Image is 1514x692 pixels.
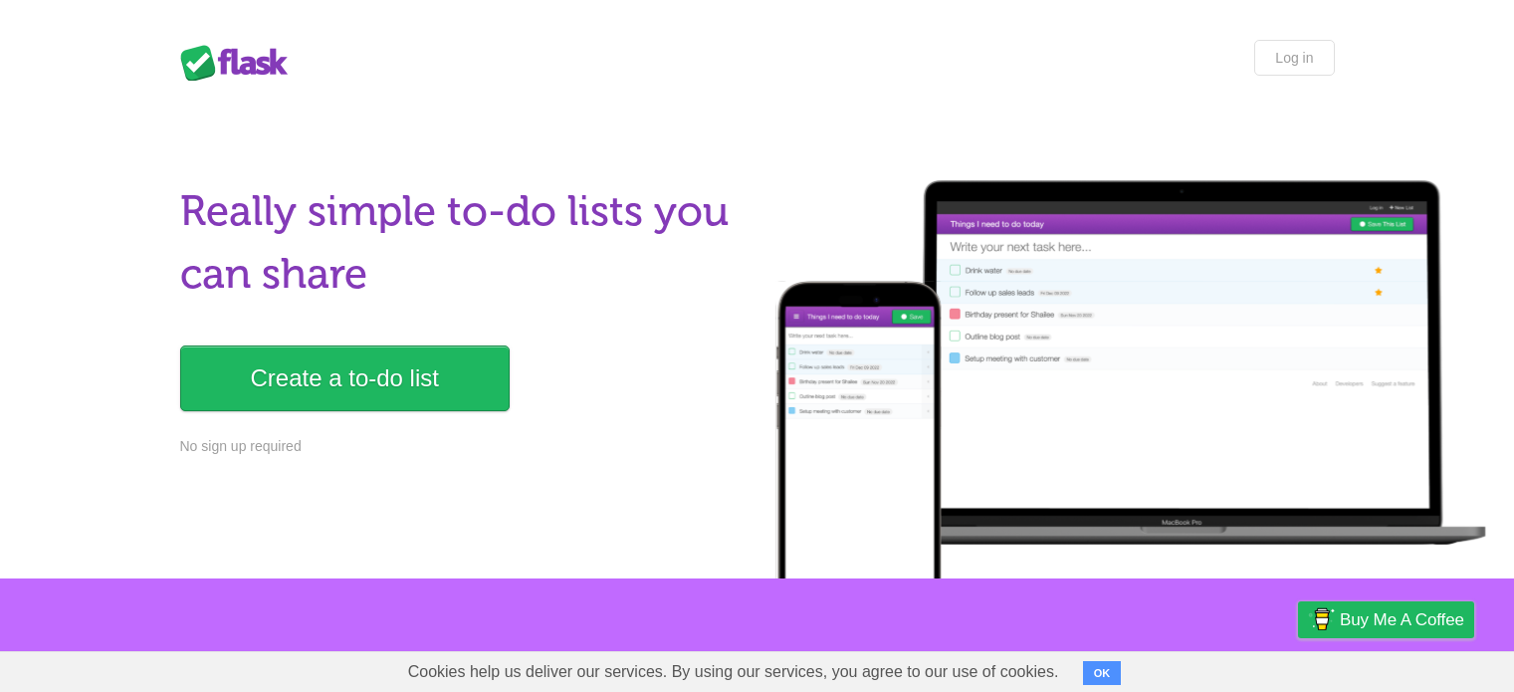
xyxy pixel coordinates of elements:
[1308,602,1335,636] img: Buy me a coffee
[180,346,510,411] a: Create a to-do list
[388,652,1079,692] span: Cookies help us deliver our services. By using our services, you agree to our use of cookies.
[180,436,746,457] p: No sign up required
[1083,661,1122,685] button: OK
[1298,601,1474,638] a: Buy me a coffee
[180,180,746,306] h1: Really simple to-do lists you can share
[1254,40,1334,76] a: Log in
[180,45,300,81] div: Flask Lists
[1340,602,1464,637] span: Buy me a coffee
